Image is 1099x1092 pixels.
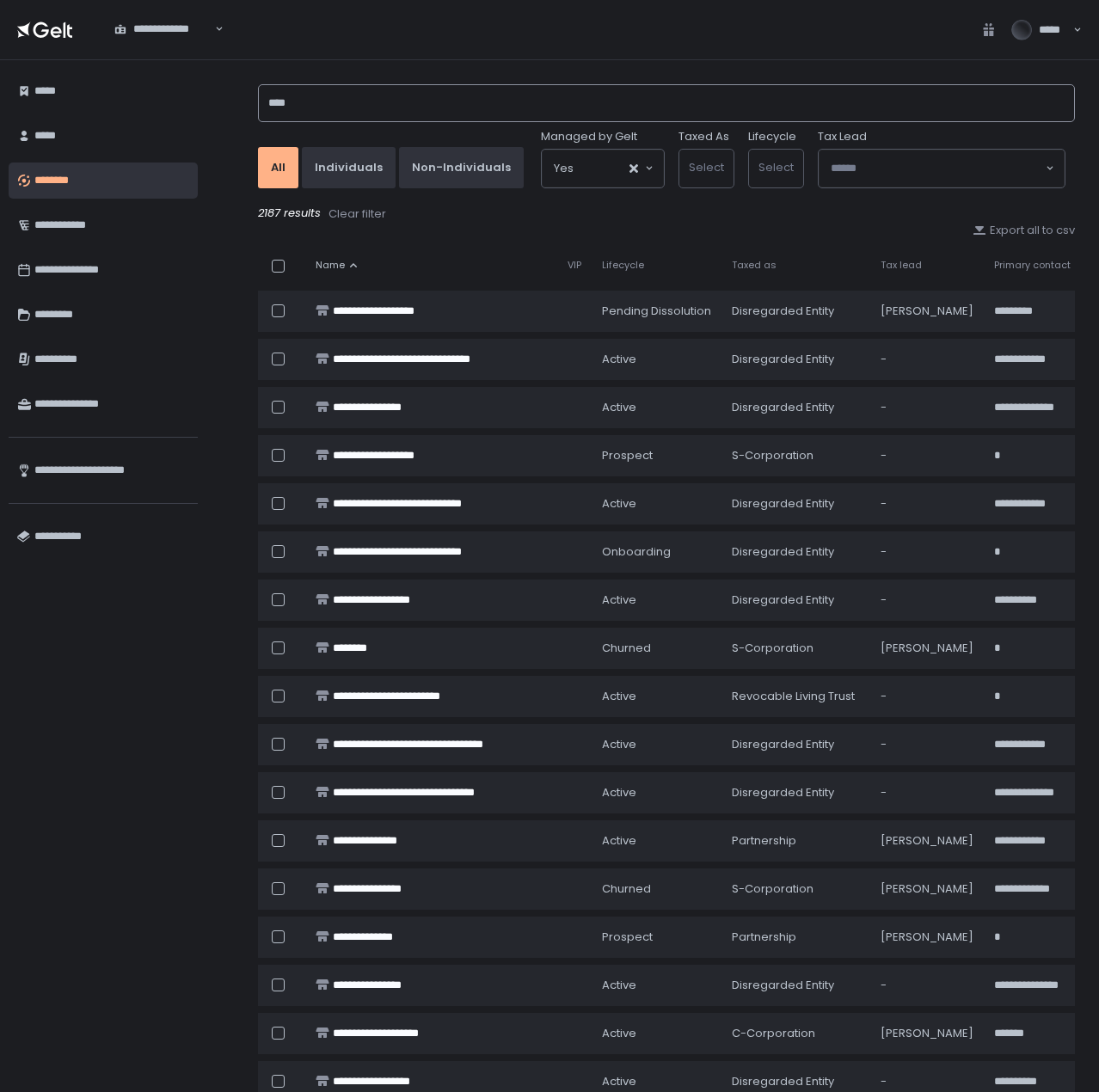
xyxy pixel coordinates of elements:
span: Taxed as [732,259,777,272]
div: Search for option [542,150,664,187]
div: [PERSON_NAME] [881,304,973,319]
label: Taxed As [678,129,729,144]
div: Disregarded Entity [732,496,860,512]
div: 2187 results [258,206,1075,223]
div: - [881,544,973,560]
div: Disregarded Entity [732,400,860,415]
span: active [602,496,636,512]
div: - [881,785,973,801]
div: Disregarded Entity [732,544,860,560]
span: active [602,352,636,367]
span: churned [602,641,651,656]
button: Clear Selected [629,164,638,173]
input: Search for option [574,160,628,177]
span: churned [602,881,651,897]
div: Disregarded Entity [732,737,860,752]
div: Disregarded Entity [732,1074,860,1089]
div: - [881,592,973,608]
div: Search for option [819,150,1065,187]
div: - [881,352,973,367]
span: Primary contact [994,259,1071,272]
span: Managed by Gelt [541,129,637,144]
div: - [881,1074,973,1089]
div: - [881,448,973,463]
div: [PERSON_NAME] [881,1026,973,1041]
div: C-Corporation [732,1026,860,1041]
button: Non-Individuals [399,147,524,188]
div: Disregarded Entity [732,592,860,608]
div: - [881,737,973,752]
span: onboarding [602,544,671,560]
span: active [602,1026,636,1041]
div: Non-Individuals [412,160,511,175]
input: Search for option [114,37,213,54]
div: Disregarded Entity [732,978,860,993]
button: All [258,147,298,188]
button: Export all to csv [973,223,1075,238]
div: - [881,400,973,415]
div: S-Corporation [732,641,860,656]
span: active [602,785,636,801]
span: active [602,689,636,704]
span: Select [758,159,794,175]
span: active [602,737,636,752]
div: - [881,978,973,993]
div: - [881,496,973,512]
span: Select [689,159,724,175]
span: active [602,592,636,608]
div: S-Corporation [732,881,860,897]
span: prospect [602,448,653,463]
button: Individuals [302,147,396,188]
input: Search for option [831,160,1044,177]
div: S-Corporation [732,448,860,463]
label: Lifecycle [748,129,796,144]
div: All [271,160,285,175]
span: Tax Lead [818,129,867,144]
span: active [602,833,636,849]
div: Individuals [315,160,383,175]
div: [PERSON_NAME] [881,929,973,945]
div: [PERSON_NAME] [881,833,973,849]
div: Partnership [732,929,860,945]
div: Clear filter [328,206,386,222]
div: Disregarded Entity [732,304,860,319]
span: Lifecycle [602,259,644,272]
div: - [881,689,973,704]
button: Clear filter [328,206,387,223]
span: pending Dissolution [602,304,711,319]
span: prospect [602,929,653,945]
div: Disregarded Entity [732,352,860,367]
div: [PERSON_NAME] [881,881,973,897]
div: Revocable Living Trust [732,689,860,704]
div: Search for option [103,12,224,47]
span: active [602,978,636,993]
span: Yes [554,160,574,177]
span: active [602,1074,636,1089]
div: Disregarded Entity [732,785,860,801]
span: Name [316,259,345,272]
div: Partnership [732,833,860,849]
span: active [602,400,636,415]
span: VIP [568,259,581,272]
div: [PERSON_NAME] [881,641,973,656]
span: Tax lead [881,259,922,272]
